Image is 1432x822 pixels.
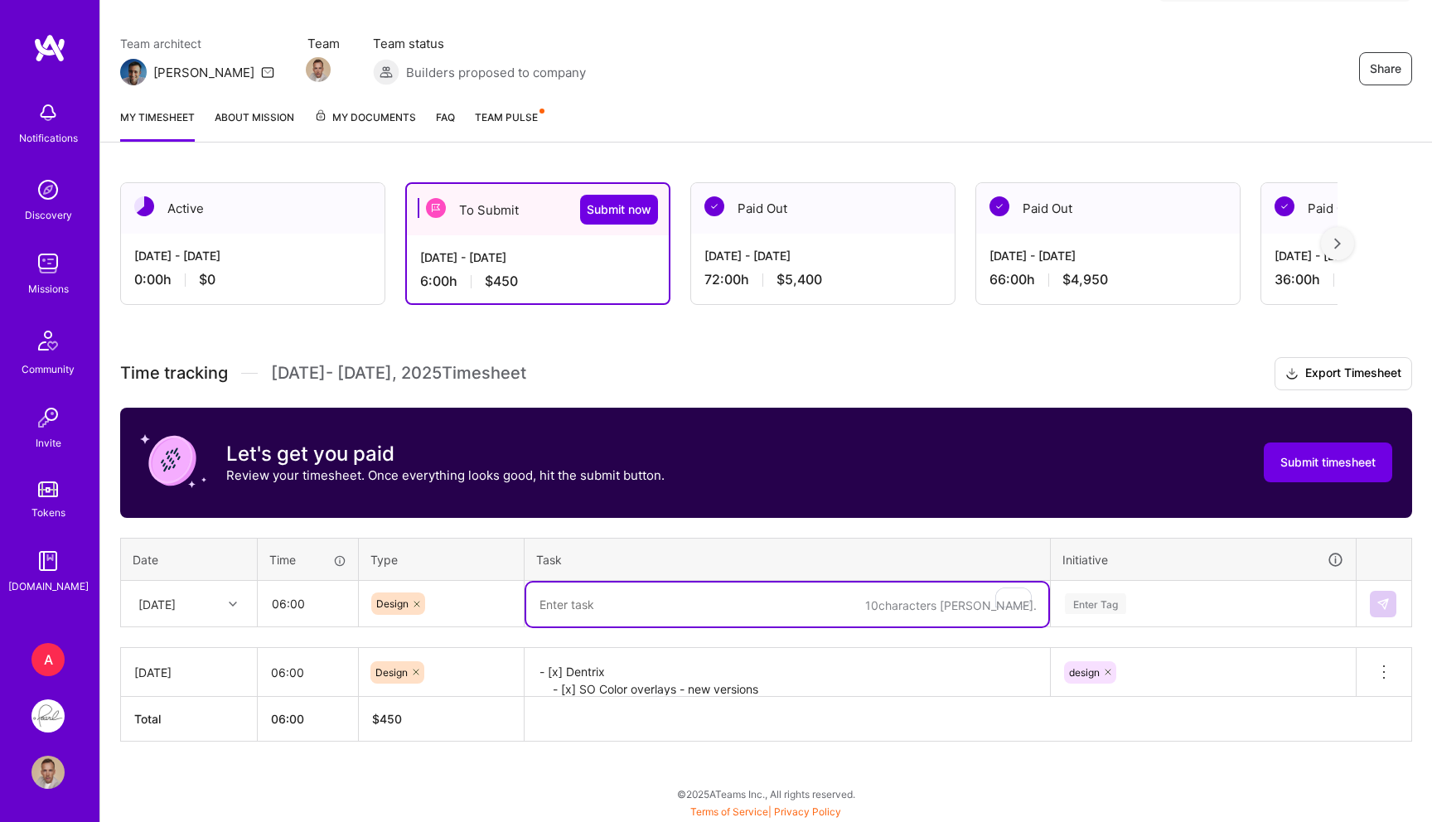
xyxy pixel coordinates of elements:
div: Enter Tag [1065,591,1126,616]
th: Type [359,538,525,581]
div: Invite [36,434,61,452]
a: Team Member Avatar [307,56,329,84]
div: [DATE] - [DATE] [989,247,1226,264]
div: 66:00 h [989,271,1226,288]
a: A [27,643,69,676]
span: Design [375,666,408,679]
div: [DATE] [138,595,176,612]
a: My timesheet [120,109,195,142]
div: 72:00 h [704,271,941,288]
img: Invite [31,401,65,434]
input: HH:MM [259,582,357,626]
span: $0 [199,271,215,288]
div: Active [121,183,385,234]
i: icon Chevron [229,600,237,608]
img: teamwork [31,247,65,280]
div: 0:00 h [134,271,371,288]
button: Submit now [580,195,658,225]
img: Team Architect [120,59,147,85]
a: User Avatar [27,756,69,789]
div: Paid Out [976,183,1240,234]
h3: Let's get you paid [226,442,665,467]
div: [PERSON_NAME] [153,64,254,81]
a: My Documents [314,109,416,142]
textarea: - [x] Dentrix - [x] SO Color overlays - new versions - [x] SO Color overlays team jam - [x] SO Co... [526,650,1048,695]
img: right [1334,238,1341,249]
span: [DATE] - [DATE] , 2025 Timesheet [271,363,526,384]
button: Export Timesheet [1275,357,1412,390]
a: Team Pulse [475,109,543,142]
div: 10 characters [PERSON_NAME]. [865,597,1037,613]
img: discovery [31,173,65,206]
span: Time tracking [120,363,228,384]
th: Total [121,697,258,742]
div: 6:00 h [420,273,656,290]
p: Review your timesheet. Once everything looks good, hit the submit button. [226,467,665,484]
a: About Mission [215,109,294,142]
div: Notifications [19,129,78,147]
span: $450 [485,273,518,290]
div: To Submit [407,184,669,235]
i: icon Download [1285,365,1299,383]
th: 06:00 [258,697,359,742]
img: Pearl: Product Team [31,699,65,733]
input: HH:MM [258,650,358,694]
img: Team Member Avatar [306,57,331,82]
span: Team [307,35,340,52]
span: $4,950 [1062,271,1108,288]
div: Time [269,551,346,568]
a: FAQ [436,109,455,142]
img: Paid Out [704,196,724,216]
a: Privacy Policy [774,805,841,818]
img: Paid Out [1275,196,1294,216]
span: $ 450 [372,712,402,726]
img: tokens [38,481,58,497]
div: [DATE] - [DATE] [420,249,656,266]
span: Team status [373,35,586,52]
i: icon Mail [261,65,274,79]
img: bell [31,96,65,129]
img: guide book [31,544,65,578]
span: Team Pulse [475,111,538,123]
div: Discovery [25,206,72,224]
img: logo [33,33,66,63]
img: Active [134,196,154,216]
div: [DOMAIN_NAME] [8,578,89,595]
div: [DATE] - [DATE] [704,247,941,264]
div: Initiative [1062,550,1344,569]
th: Task [525,538,1051,581]
span: | [690,805,841,818]
div: A [31,643,65,676]
div: Community [22,360,75,378]
span: My Documents [314,109,416,127]
a: Terms of Service [690,805,768,818]
span: Submit timesheet [1280,454,1376,471]
a: Pearl: Product Team [27,699,69,733]
img: Submit [1376,597,1390,611]
span: Design [376,597,409,610]
img: Paid Out [989,196,1009,216]
img: coin [140,428,206,494]
div: Paid Out [691,183,955,234]
div: [DATE] [134,664,244,681]
img: User Avatar [31,756,65,789]
div: © 2025 ATeams Inc., All rights reserved. [99,773,1432,815]
div: Tokens [31,504,65,521]
span: $5,400 [776,271,822,288]
button: Submit timesheet [1264,442,1392,482]
textarea: To enrich screen reader interactions, please activate Accessibility in Grammarly extension settings [526,583,1048,626]
div: Missions [28,280,69,297]
button: Share [1359,52,1412,85]
div: [DATE] - [DATE] [134,247,371,264]
span: design [1069,666,1100,679]
span: Team architect [120,35,274,52]
img: To Submit [426,198,446,218]
img: Builders proposed to company [373,59,399,85]
th: Date [121,538,258,581]
span: Builders proposed to company [406,64,586,81]
span: Submit now [587,201,651,218]
span: Share [1370,60,1401,77]
img: Community [28,321,68,360]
